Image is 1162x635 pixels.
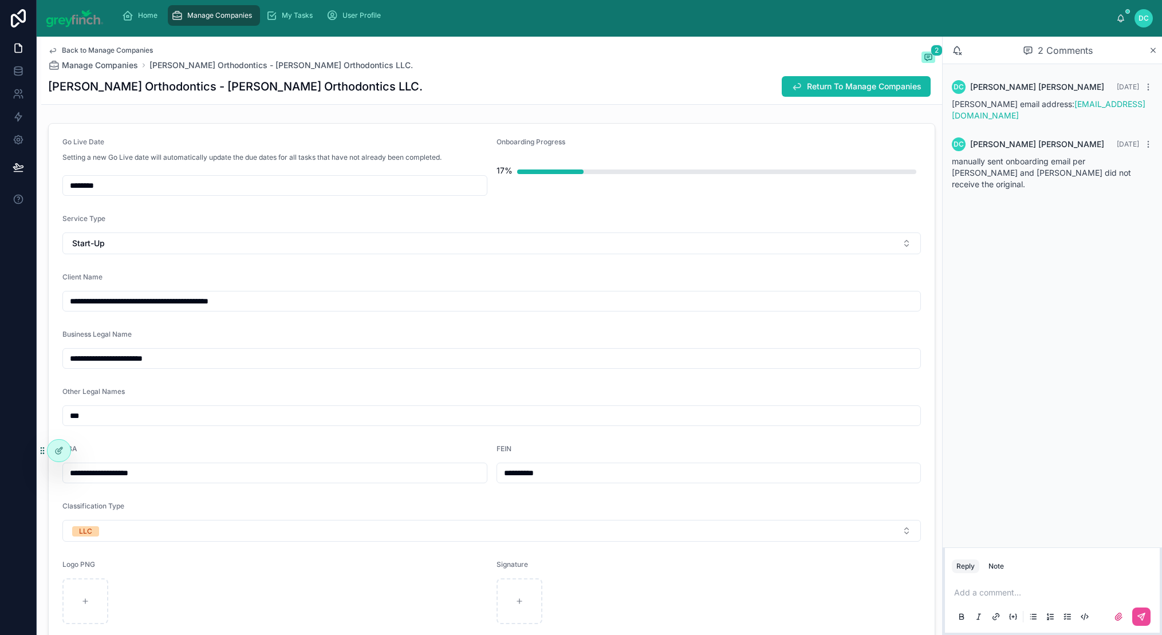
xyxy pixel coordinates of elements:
span: manually sent onboarding email per [PERSON_NAME] and [PERSON_NAME] did not receive the original. [952,156,1131,189]
span: [DATE] [1117,82,1139,91]
span: Manage Companies [187,11,252,20]
span: Client Name [62,273,103,281]
span: 2 [931,45,943,56]
p: Setting a new Go Live date will automatically update the due dates for all tasks that have not al... [62,152,442,163]
button: Note [984,559,1009,573]
span: Logo PNG [62,560,95,569]
a: [PERSON_NAME] Orthodontics - [PERSON_NAME] Orthodontics LLC. [149,60,413,71]
span: Start-Up [72,238,105,249]
span: DC [954,140,964,149]
span: [PERSON_NAME] email address: [952,99,1145,120]
a: Back to Manage Companies [48,46,153,55]
span: My Tasks [282,11,313,20]
span: Business Legal Name [62,330,132,338]
a: User Profile [323,5,389,26]
span: DC [1139,14,1149,23]
span: Classification Type [62,502,124,510]
span: Signature [497,560,528,569]
div: Note [988,562,1004,571]
a: Home [119,5,166,26]
span: Home [138,11,157,20]
a: Manage Companies [168,5,260,26]
span: Service Type [62,214,105,223]
button: Select Button [62,232,921,254]
span: User Profile [342,11,381,20]
button: 2 [921,52,935,65]
span: Go Live Date [62,137,104,146]
img: App logo [46,9,104,27]
h1: [PERSON_NAME] Orthodontics - [PERSON_NAME] Orthodontics LLC. [48,78,423,94]
span: [PERSON_NAME] [PERSON_NAME] [970,139,1104,150]
span: 2 Comments [1038,44,1093,57]
span: FEIN [497,444,511,453]
div: LLC [79,526,92,537]
div: scrollable content [113,3,1117,28]
span: Onboarding Progress [497,137,565,146]
span: [DATE] [1117,140,1139,148]
a: My Tasks [262,5,321,26]
button: Select Button [62,520,921,542]
span: DC [954,82,964,92]
button: Return To Manage Companies [782,76,931,97]
span: [PERSON_NAME] [PERSON_NAME] [970,81,1104,93]
a: Manage Companies [48,60,138,71]
span: Other Legal Names [62,387,125,396]
div: 17% [497,159,513,182]
span: Return To Manage Companies [807,81,921,92]
span: Manage Companies [62,60,138,71]
button: Reply [952,559,979,573]
span: Back to Manage Companies [62,46,153,55]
